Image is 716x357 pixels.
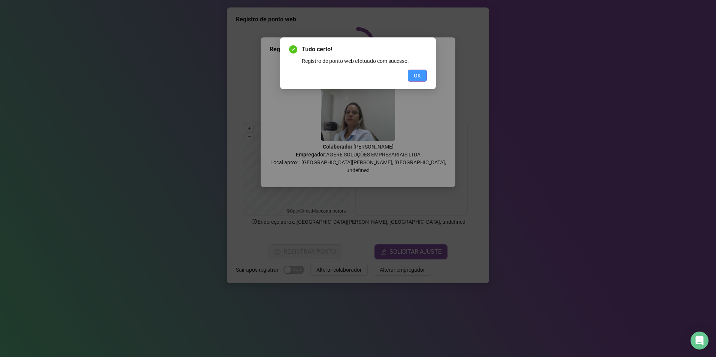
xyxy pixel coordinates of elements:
span: check-circle [289,45,297,54]
span: Tudo certo! [302,45,427,54]
span: OK [414,71,421,80]
div: Registro de ponto web efetuado com sucesso. [302,57,427,65]
div: Open Intercom Messenger [691,332,709,350]
button: OK [408,70,427,82]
